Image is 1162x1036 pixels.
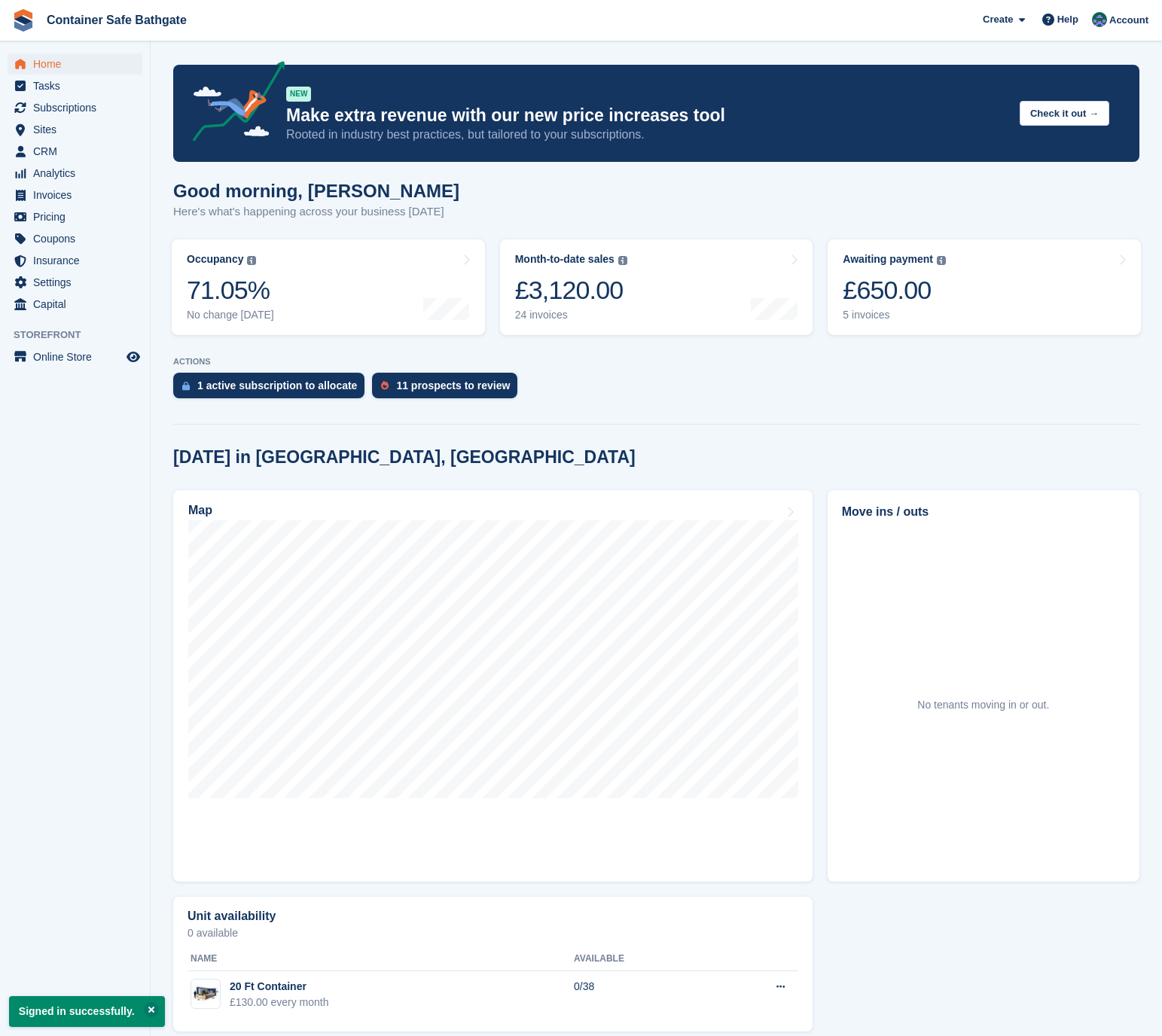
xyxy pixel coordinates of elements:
[33,75,124,96] span: Tasks
[843,275,946,306] div: £650.00
[286,105,1008,126] p: Make extra revenue with our new price increases tool
[8,228,142,249] a: menu
[396,379,510,392] div: 11 prospects to review
[8,163,142,184] a: menu
[515,253,615,266] div: Month-to-date sales
[515,309,627,321] div: 24 invoices
[574,947,712,971] th: Available
[8,97,142,118] a: menu
[33,346,124,367] span: Online Store
[937,256,946,265] img: icon-info-grey-7440780725fd019a000dd9b08b2336e03edf1995a4989e88bcd33f0948082b44.svg
[8,184,142,206] a: menu
[187,275,274,306] div: 71.05%
[173,203,459,221] p: Here's what's happening across your business [DATE]
[828,239,1141,335] a: Awaiting payment £650.00 5 invoices
[173,447,636,468] h2: [DATE] in [GEOGRAPHIC_DATA], [GEOGRAPHIC_DATA]
[33,228,124,249] span: Coupons
[172,239,485,335] a: Occupancy 71.05% No change [DATE]
[33,53,124,75] span: Home
[188,947,574,971] th: Name
[500,239,813,335] a: Month-to-date sales £3,120.00 24 invoices
[33,119,124,140] span: Sites
[8,53,142,75] a: menu
[842,503,1125,521] h2: Move ins / outs
[33,250,124,271] span: Insurance
[8,75,142,96] a: menu
[187,253,243,266] div: Occupancy
[247,256,256,265] img: icon-info-grey-7440780725fd019a000dd9b08b2336e03edf1995a4989e88bcd33f0948082b44.svg
[173,357,1139,367] p: ACTIONS
[9,996,165,1027] p: Signed in successfully.
[14,328,150,343] span: Storefront
[41,8,193,32] a: Container Safe Bathgate
[187,309,274,321] div: No change [DATE]
[1109,13,1148,28] span: Account
[33,272,124,293] span: Settings
[286,87,311,102] div: NEW
[618,256,627,265] img: icon-info-grey-7440780725fd019a000dd9b08b2336e03edf1995a4989e88bcd33f0948082b44.svg
[230,979,329,995] div: 20 Ft Container
[191,983,220,1005] img: 20-ft-container%20(1).jpg
[188,910,276,923] h2: Unit availability
[188,504,212,517] h2: Map
[983,12,1013,27] span: Create
[33,141,124,162] span: CRM
[188,928,798,938] p: 0 available
[574,971,712,1019] td: 0/38
[8,346,142,367] a: menu
[286,126,1008,143] p: Rooted in industry best practices, but tailored to your subscriptions.
[124,348,142,366] a: Preview store
[33,184,124,206] span: Invoices
[182,381,190,391] img: active_subscription_to_allocate_icon-d502201f5373d7db506a760aba3b589e785aa758c864c3986d89f69b8ff3...
[1092,12,1107,27] img: Louis DiResta
[180,61,285,147] img: price-adjustments-announcement-icon-8257ccfd72463d97f412b2fc003d46551f7dbcb40ab6d574587a9cd5c0d94...
[8,141,142,162] a: menu
[1020,101,1109,126] button: Check it out →
[33,206,124,227] span: Pricing
[917,697,1049,713] div: No tenants moving in or out.
[12,9,35,32] img: stora-icon-8386f47178a22dfd0bd8f6a31ec36ba5ce8667c1dd55bd0f319d3a0aa187defe.svg
[1057,12,1078,27] span: Help
[8,206,142,227] a: menu
[230,995,329,1010] div: £130.00 every month
[843,309,946,321] div: 5 invoices
[8,119,142,140] a: menu
[173,373,372,406] a: 1 active subscription to allocate
[8,250,142,271] a: menu
[843,253,933,266] div: Awaiting payment
[173,181,459,201] h1: Good morning, [PERSON_NAME]
[372,373,525,406] a: 11 prospects to review
[515,275,627,306] div: £3,120.00
[33,294,124,315] span: Capital
[173,490,813,882] a: Map
[33,97,124,118] span: Subscriptions
[8,294,142,315] a: menu
[33,163,124,184] span: Analytics
[381,381,389,390] img: prospect-51fa495bee0391a8d652442698ab0144808aea92771e9ea1ae160a38d050c398.svg
[8,272,142,293] a: menu
[197,379,357,392] div: 1 active subscription to allocate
